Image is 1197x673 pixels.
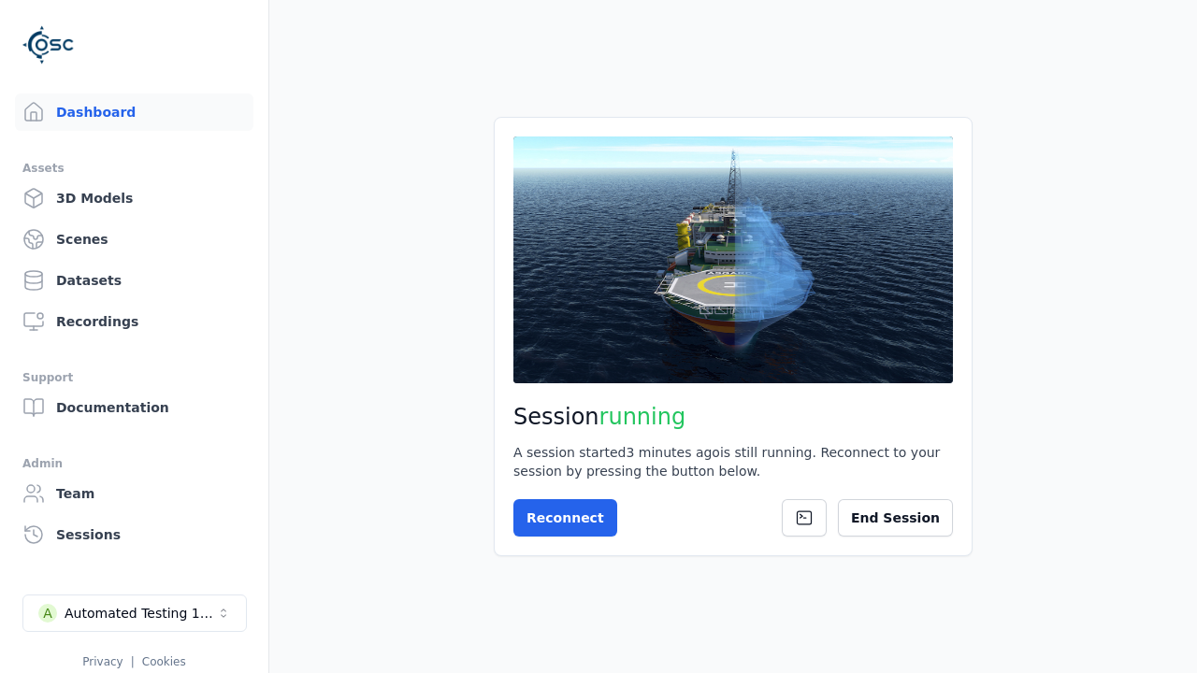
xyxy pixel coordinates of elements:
[513,402,953,432] h2: Session
[131,655,135,668] span: |
[15,262,253,299] a: Datasets
[15,303,253,340] a: Recordings
[599,404,686,430] span: running
[22,452,246,475] div: Admin
[513,443,953,480] div: A session started 3 minutes ago is still running. Reconnect to your session by pressing the butto...
[142,655,186,668] a: Cookies
[22,157,246,179] div: Assets
[15,516,253,553] a: Sessions
[513,499,617,537] button: Reconnect
[15,389,253,426] a: Documentation
[22,366,246,389] div: Support
[15,221,253,258] a: Scenes
[82,655,123,668] a: Privacy
[15,93,253,131] a: Dashboard
[22,594,247,632] button: Select a workspace
[838,499,953,537] button: End Session
[22,19,75,71] img: Logo
[15,179,253,217] a: 3D Models
[38,604,57,623] div: A
[65,604,216,623] div: Automated Testing 1 - Playwright
[15,475,253,512] a: Team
